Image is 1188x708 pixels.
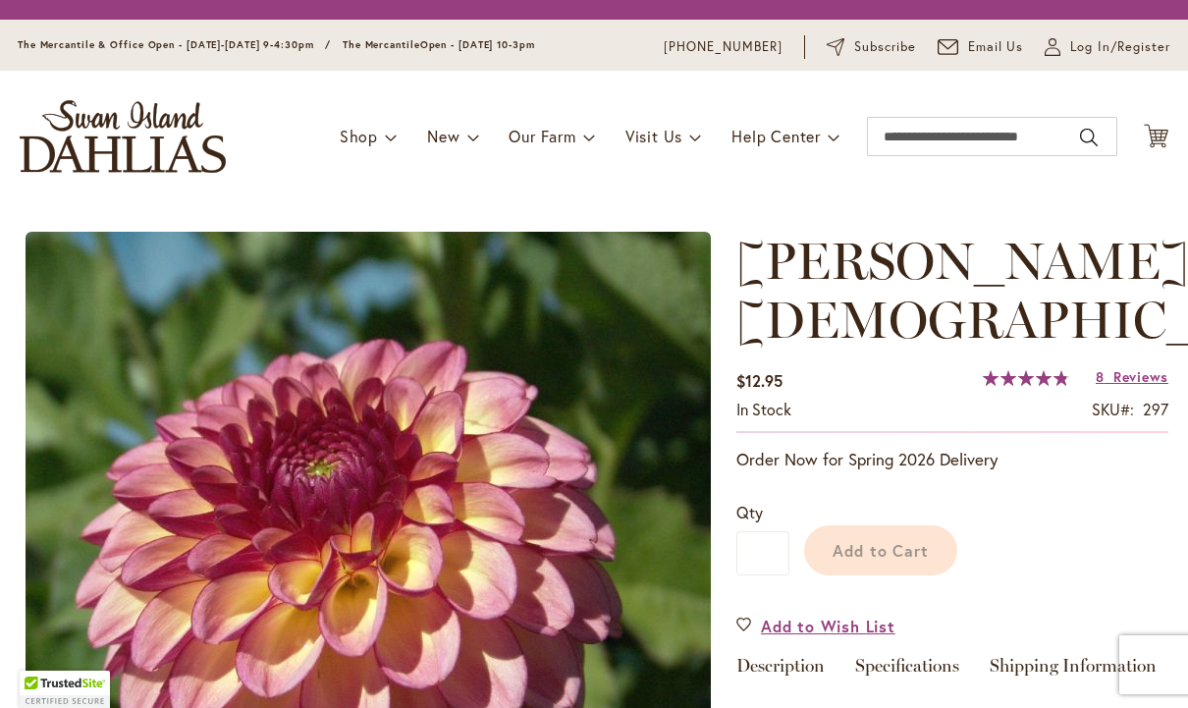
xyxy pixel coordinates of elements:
button: Search [1080,122,1098,153]
span: New [427,126,459,146]
span: Qty [736,502,763,522]
span: Visit Us [625,126,682,146]
a: store logo [20,100,226,173]
span: Add to Wish List [761,615,895,637]
a: Description [736,657,825,685]
span: The Mercantile & Office Open - [DATE]-[DATE] 9-4:30pm / The Mercantile [18,38,420,51]
span: 8 [1096,367,1105,386]
iframe: Launch Accessibility Center [15,638,70,693]
strong: SKU [1092,399,1134,419]
a: Subscribe [827,37,916,57]
span: Reviews [1113,367,1168,386]
span: $12.95 [736,370,783,391]
span: Shop [340,126,378,146]
a: Specifications [855,657,959,685]
span: Email Us [968,37,1024,57]
span: Our Farm [509,126,575,146]
span: Open - [DATE] 10-3pm [420,38,535,51]
div: Availability [736,399,791,421]
span: Subscribe [854,37,916,57]
p: Order Now for Spring 2026 Delivery [736,448,1168,471]
div: Detailed Product Info [736,657,1168,685]
span: Help Center [731,126,821,146]
a: Email Us [938,37,1024,57]
a: Log In/Register [1045,37,1170,57]
a: 8 Reviews [1096,367,1168,386]
div: 97% [983,370,1069,386]
a: Shipping Information [990,657,1157,685]
a: Add to Wish List [736,615,895,637]
span: In stock [736,399,791,419]
div: 297 [1143,399,1168,421]
a: [PHONE_NUMBER] [664,37,783,57]
span: Log In/Register [1070,37,1170,57]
